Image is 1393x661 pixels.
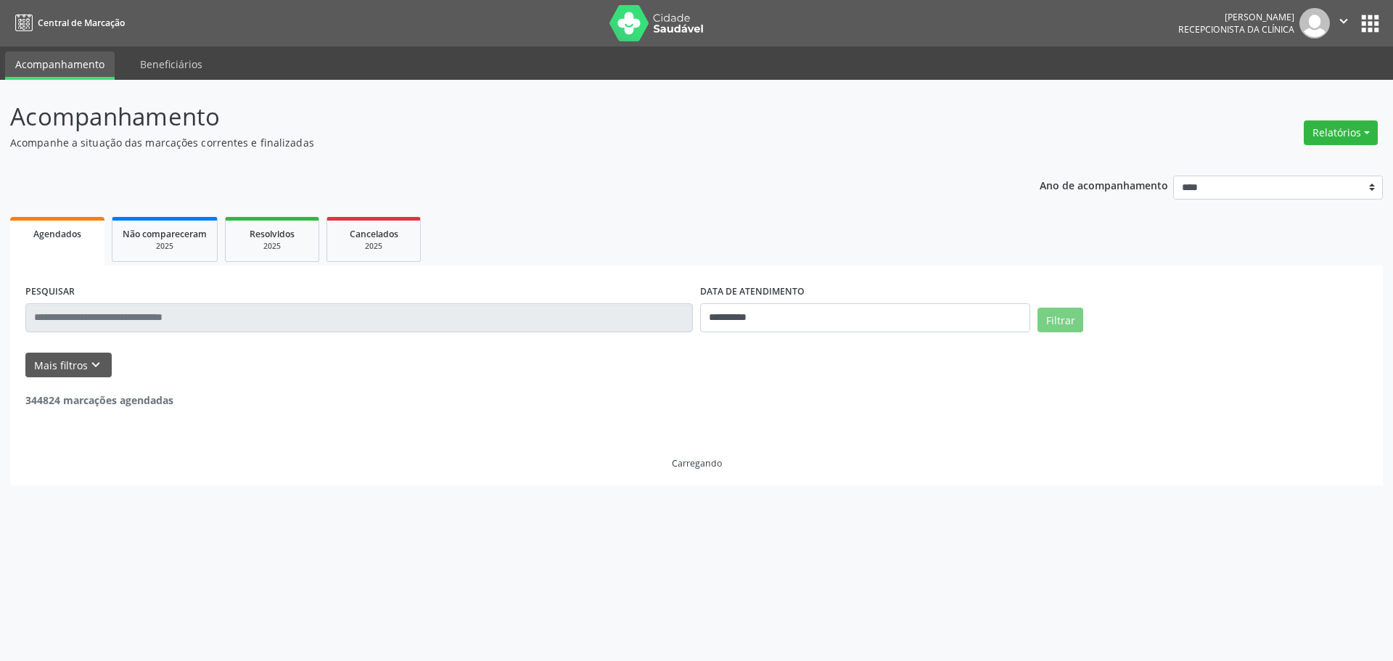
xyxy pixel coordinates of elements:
div: 2025 [337,241,410,252]
p: Acompanhe a situação das marcações correntes e finalizadas [10,135,971,150]
a: Beneficiários [130,52,213,77]
img: img [1299,8,1330,38]
label: DATA DE ATENDIMENTO [700,281,805,303]
span: Central de Marcação [38,17,125,29]
div: 2025 [123,241,207,252]
span: Não compareceram [123,228,207,240]
button: Filtrar [1037,308,1083,332]
a: Acompanhamento [5,52,115,80]
div: 2025 [236,241,308,252]
a: Central de Marcação [10,11,125,35]
button: Relatórios [1304,120,1378,145]
span: Recepcionista da clínica [1178,23,1294,36]
span: Resolvidos [250,228,295,240]
span: Agendados [33,228,81,240]
div: Carregando [672,457,722,469]
button: Mais filtroskeyboard_arrow_down [25,353,112,378]
button:  [1330,8,1357,38]
span: Cancelados [350,228,398,240]
div: [PERSON_NAME] [1178,11,1294,23]
label: PESQUISAR [25,281,75,303]
p: Acompanhamento [10,99,971,135]
i:  [1336,13,1352,29]
p: Ano de acompanhamento [1040,176,1168,194]
strong: 344824 marcações agendadas [25,393,173,407]
button: apps [1357,11,1383,36]
i: keyboard_arrow_down [88,357,104,373]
